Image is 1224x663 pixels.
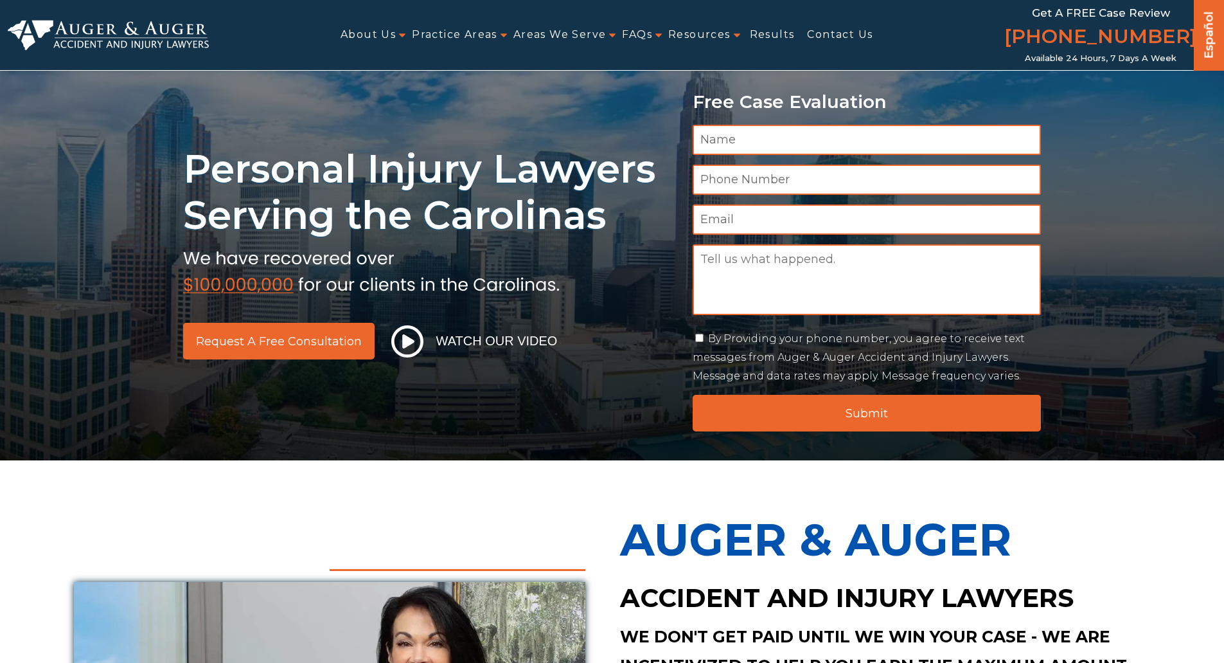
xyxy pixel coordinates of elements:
[620,499,1151,580] p: Auger & Auger
[807,21,873,50] a: Contact Us
[620,580,1151,616] h2: Accident and Injury Lawyers
[412,21,497,50] a: Practice Areas
[693,395,1042,431] input: Submit
[668,21,731,50] a: Resources
[387,325,562,358] button: Watch Our Video
[693,125,1042,155] input: Name
[1025,53,1176,64] span: Available 24 Hours, 7 Days a Week
[513,21,607,50] a: Areas We Serve
[183,146,677,239] h1: Personal Injury Lawyers Serving the Carolinas
[693,92,1042,112] p: Free Case Evaluation
[1032,6,1170,19] span: Get a FREE Case Review
[183,245,560,294] img: sub text
[693,332,1025,382] label: By Providing your phone number, you agree to receive text messages from Auger & Auger Accident an...
[196,336,362,347] span: Request a Free Consultation
[8,20,209,51] img: Auger & Auger Accident and Injury Lawyers Logo
[341,21,396,50] a: About Us
[622,21,652,50] a: FAQs
[693,204,1042,235] input: Email
[750,21,795,50] a: Results
[693,165,1042,195] input: Phone Number
[183,323,375,359] a: Request a Free Consultation
[1004,23,1197,53] a: [PHONE_NUMBER]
